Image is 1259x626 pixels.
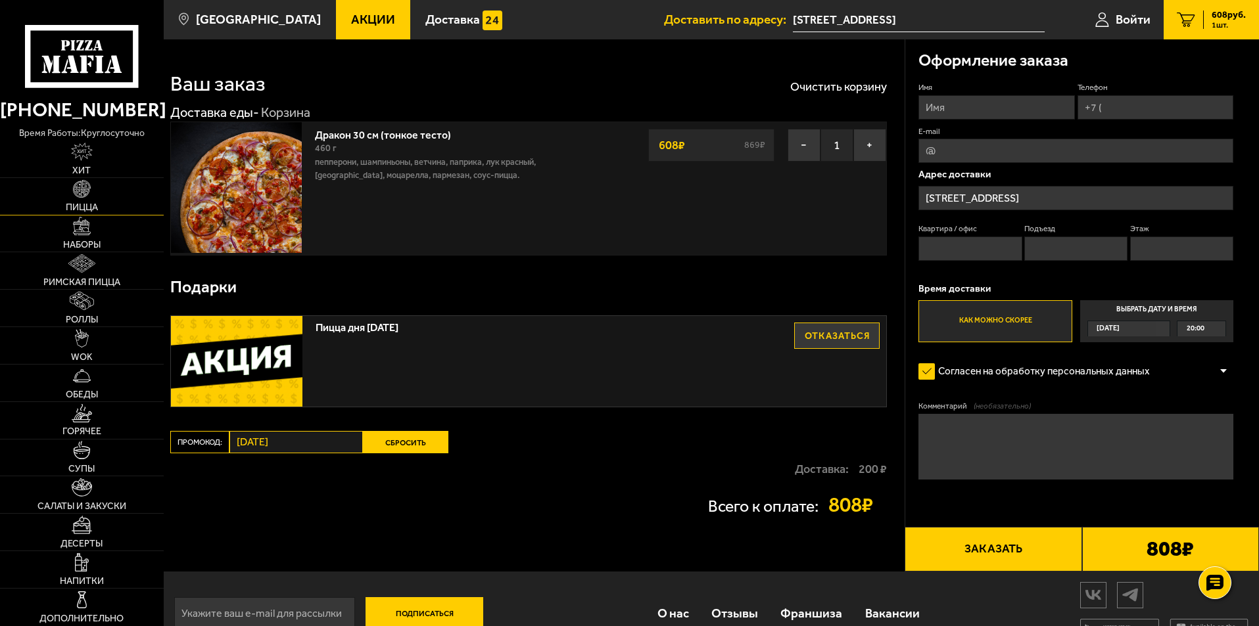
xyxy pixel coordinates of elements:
strong: 608 ₽ [655,133,688,158]
span: Пицца дня [DATE] [316,316,745,333]
input: @ [918,139,1233,163]
p: Адрес доставки [918,169,1233,179]
label: Квартира / офис [918,223,1022,235]
label: Как можно скорее [918,300,1072,342]
p: Доставка: [795,463,849,475]
span: 460 г [315,143,337,154]
div: Корзина [261,104,310,122]
a: Доставка еды- [170,104,259,120]
b: 808 ₽ [1147,539,1194,560]
button: Сбросить [363,431,448,453]
button: Отказаться [794,323,880,349]
img: tg [1118,583,1143,606]
span: Дополнительно [39,614,124,623]
span: 608 руб. [1212,11,1246,20]
span: Обеды [66,390,98,399]
input: Имя [918,95,1074,120]
img: vk [1081,583,1106,606]
label: Комментарий [918,401,1233,412]
h3: Оформление заказа [918,53,1068,69]
p: Всего к оплате: [708,499,819,515]
span: (необязательно) [974,401,1031,412]
a: Дракон 30 см (тонкое тесто) [315,125,464,141]
span: Доставить по адресу: [664,13,793,26]
span: Десерты [60,539,103,548]
img: 15daf4d41897b9f0e9f617042186c801.svg [483,11,502,30]
span: Супы [68,464,95,474]
span: Войти [1116,13,1151,26]
span: Доставка [425,13,480,26]
span: Горячее [62,427,101,436]
label: E-mail [918,126,1233,137]
span: Роллы [66,315,98,324]
p: пепперони, шампиньоны, ветчина, паприка, лук красный, [GEOGRAPHIC_DATA], моцарелла, пармезан, соу... [315,156,607,182]
label: Этаж [1130,223,1233,235]
span: 20:00 [1187,321,1204,336]
label: Имя [918,82,1074,93]
h3: Подарки [170,279,237,296]
span: WOK [71,353,93,362]
span: Напитки [60,577,104,586]
span: [DATE] [1097,321,1120,336]
span: Салаты и закуски [37,502,126,511]
span: Хит [72,166,91,175]
label: Выбрать дату и время [1080,300,1233,342]
s: 869 ₽ [742,141,767,150]
input: +7 ( [1078,95,1233,120]
span: 1 [820,129,853,162]
strong: 808 ₽ [828,495,888,516]
div: 0 0 0 [164,39,905,571]
button: − [788,129,820,162]
button: Очистить корзину [790,81,887,93]
span: Акции [351,13,395,26]
label: Телефон [1078,82,1233,93]
input: Ваш адрес доставки [793,8,1045,32]
span: Пицца [66,203,98,212]
span: 1 шт. [1212,21,1246,29]
p: Время доставки [918,284,1233,294]
label: Промокод: [170,431,229,453]
h1: Ваш заказ [170,74,266,95]
strong: 200 ₽ [859,463,887,475]
span: [GEOGRAPHIC_DATA] [196,13,321,26]
span: Наборы [63,240,101,250]
label: Согласен на обработку персональных данных [918,359,1163,385]
button: + [853,129,886,162]
label: Подъезд [1024,223,1128,235]
button: Заказать [905,527,1081,571]
span: Римская пицца [43,278,120,287]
